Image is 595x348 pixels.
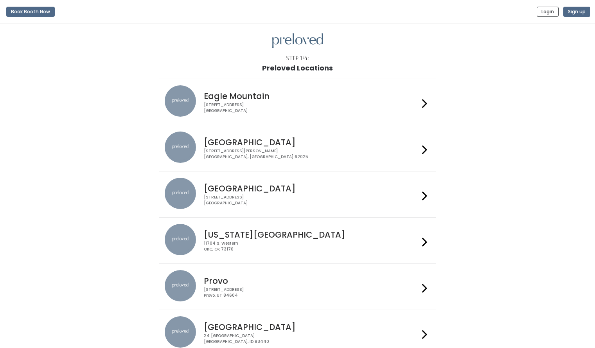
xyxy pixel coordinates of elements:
button: Sign up [563,7,590,17]
a: preloved location Provo [STREET_ADDRESS]Provo, UT 84604 [165,270,430,303]
a: preloved location Eagle Mountain [STREET_ADDRESS][GEOGRAPHIC_DATA] [165,85,430,119]
button: Login [537,7,559,17]
a: preloved location [GEOGRAPHIC_DATA] [STREET_ADDRESS][PERSON_NAME][GEOGRAPHIC_DATA], [GEOGRAPHIC_D... [165,132,430,165]
h4: [GEOGRAPHIC_DATA] [204,323,419,332]
a: preloved location [GEOGRAPHIC_DATA] [STREET_ADDRESS][GEOGRAPHIC_DATA] [165,178,430,211]
div: [STREET_ADDRESS] [GEOGRAPHIC_DATA] [204,102,419,114]
img: preloved logo [272,33,323,49]
h1: Preloved Locations [262,64,333,72]
div: Step 1/4: [286,54,309,63]
a: Book Booth Now [6,3,55,20]
img: preloved location [165,178,196,209]
h4: Provo [204,276,419,285]
img: preloved location [165,224,196,255]
img: preloved location [165,132,196,163]
h4: [US_STATE][GEOGRAPHIC_DATA] [204,230,419,239]
div: [STREET_ADDRESS] [GEOGRAPHIC_DATA] [204,195,419,206]
img: preloved location [165,316,196,348]
div: 24 [GEOGRAPHIC_DATA] [GEOGRAPHIC_DATA], ID 83440 [204,333,419,344]
div: 11704 S. Western OKC, OK 73170 [204,241,419,252]
h4: [GEOGRAPHIC_DATA] [204,184,419,193]
img: preloved location [165,85,196,117]
h4: Eagle Mountain [204,92,419,101]
a: preloved location [US_STATE][GEOGRAPHIC_DATA] 11704 S. WesternOKC, OK 73170 [165,224,430,257]
button: Book Booth Now [6,7,55,17]
h4: [GEOGRAPHIC_DATA] [204,138,419,147]
div: [STREET_ADDRESS] Provo, UT 84604 [204,287,419,298]
img: preloved location [165,270,196,301]
div: [STREET_ADDRESS][PERSON_NAME] [GEOGRAPHIC_DATA], [GEOGRAPHIC_DATA] 62025 [204,148,419,160]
